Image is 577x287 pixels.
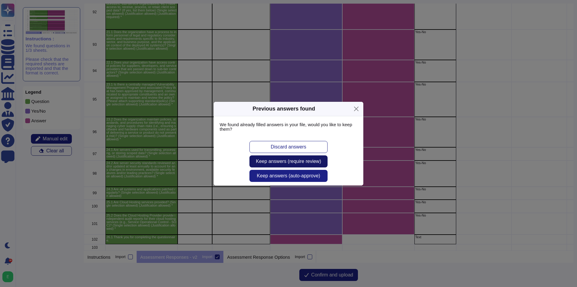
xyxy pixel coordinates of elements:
button: Keep answers (auto-approve) [249,170,328,182]
button: Keep answers (require review) [249,155,328,167]
span: Discard answers [271,145,306,149]
button: Close [352,104,361,114]
div: We found already filled answers in your file, would you like to keep them? [214,116,363,137]
button: Discard answers [249,141,328,153]
span: Keep answers (require review) [256,159,321,164]
div: Previous answers found [252,105,315,113]
span: Keep answers (auto-approve) [257,173,320,178]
